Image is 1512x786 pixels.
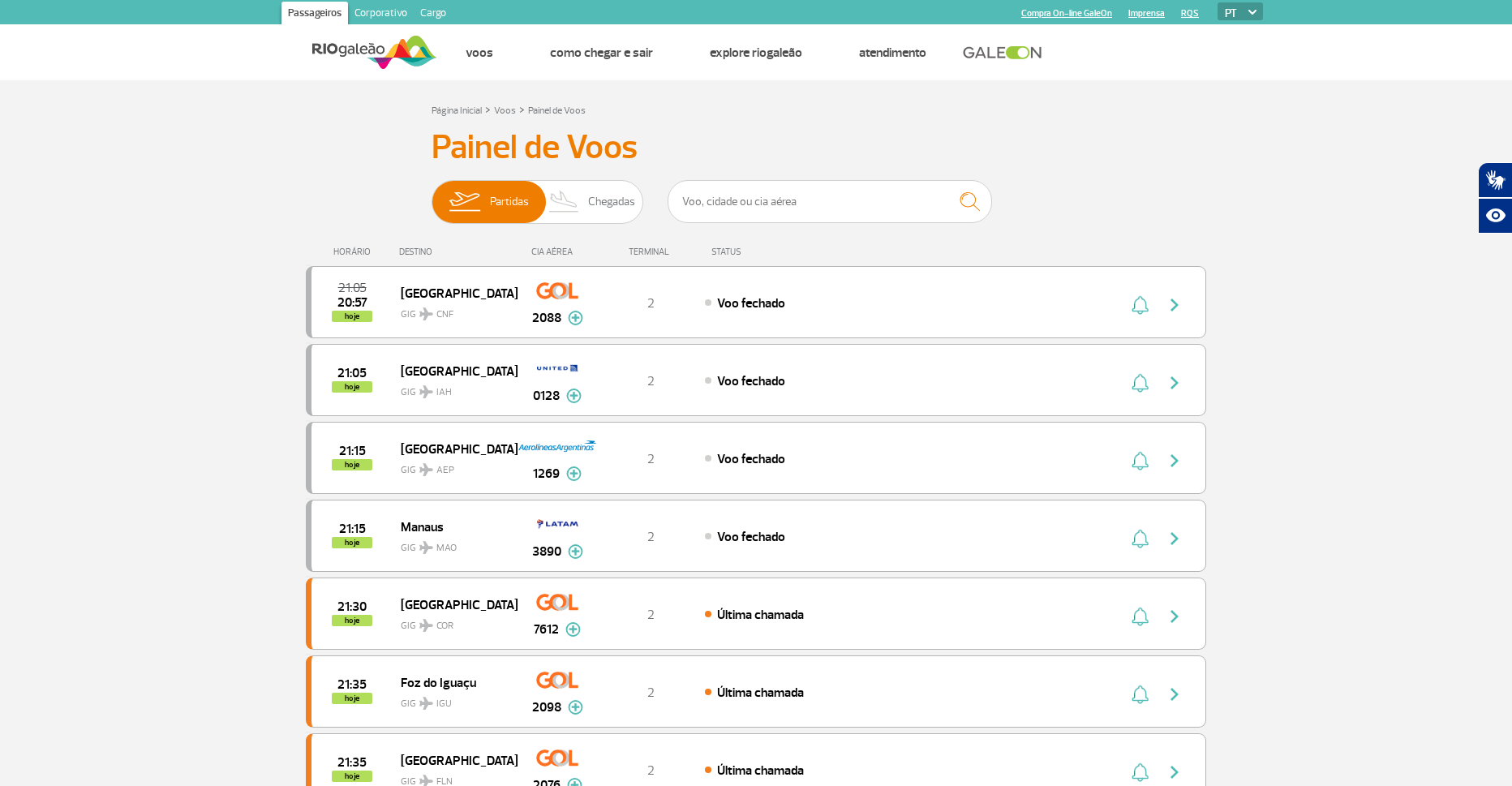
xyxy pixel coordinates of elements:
img: destiny_airplane.svg [419,307,433,320]
img: mais-info-painel-voo.svg [566,466,582,481]
span: [GEOGRAPHIC_DATA] [401,749,505,771]
span: 2 [647,373,655,389]
img: seta-direita-painel-voo.svg [1165,762,1184,782]
span: 2088 [532,308,561,328]
span: [GEOGRAPHIC_DATA] [401,360,505,381]
img: destiny_airplane.svg [419,619,433,632]
span: 2025-09-24 20:57:00 [337,297,367,308]
span: Foz do Iguaçu [401,672,505,693]
span: [GEOGRAPHIC_DATA] [401,594,505,615]
a: Voos [466,45,493,61]
a: Corporativo [348,2,414,28]
div: DESTINO [399,247,518,257]
span: Última chamada [717,762,804,779]
span: Última chamada [717,607,804,623]
h3: Painel de Voos [432,127,1080,168]
img: mais-info-painel-voo.svg [566,389,582,403]
img: seta-direita-painel-voo.svg [1165,373,1184,393]
span: 2025-09-24 21:15:00 [339,445,366,457]
span: 2 [647,607,655,623]
a: Compra On-line GaleOn [1021,8,1112,19]
img: slider-embarque [439,181,490,223]
img: sino-painel-voo.svg [1132,762,1149,782]
span: 2025-09-24 21:35:00 [337,679,367,690]
span: 2 [647,762,655,779]
span: GIG [401,299,505,322]
img: slider-desembarque [540,181,588,223]
span: Manaus [401,516,505,537]
button: Abrir recursos assistivos. [1478,198,1512,234]
img: sino-painel-voo.svg [1132,373,1149,393]
img: mais-info-painel-voo.svg [565,622,581,637]
span: GIG [401,610,505,634]
span: [GEOGRAPHIC_DATA] [401,282,505,303]
a: RQS [1181,8,1199,19]
span: Voo fechado [717,451,785,467]
img: destiny_airplane.svg [419,541,433,554]
img: seta-direita-painel-voo.svg [1165,607,1184,626]
span: COR [436,619,453,634]
span: hoje [332,615,372,626]
span: Voo fechado [717,373,785,389]
div: CIA AÉREA [517,247,598,257]
img: seta-direita-painel-voo.svg [1165,295,1184,315]
span: Última chamada [717,685,804,701]
a: Explore RIOgaleão [710,45,802,61]
span: Chegadas [588,181,635,223]
span: 7612 [534,620,559,639]
span: GIG [401,688,505,711]
div: TERMINAL [598,247,703,257]
div: HORÁRIO [311,247,399,257]
span: 2098 [532,698,561,717]
img: mais-info-painel-voo.svg [568,311,583,325]
span: 2 [647,529,655,545]
span: hoje [332,311,372,322]
span: Voo fechado [717,295,785,311]
a: Cargo [414,2,453,28]
span: MAO [436,541,457,556]
span: IAH [436,385,452,400]
button: Abrir tradutor de língua de sinais. [1478,162,1512,198]
span: 0128 [533,386,560,406]
a: Como chegar e sair [550,45,653,61]
img: sino-painel-voo.svg [1132,451,1149,470]
input: Voo, cidade ou cia aérea [668,180,992,223]
span: hoje [332,537,372,548]
span: hoje [332,381,372,393]
span: 2 [647,685,655,701]
span: 2025-09-24 21:05:00 [337,367,367,379]
span: 2025-09-24 21:05:00 [338,282,367,294]
a: > [519,100,525,118]
span: hoje [332,771,372,782]
span: 2025-09-24 21:15:00 [339,523,366,535]
span: 2 [647,451,655,467]
a: > [485,100,491,118]
span: GIG [401,454,505,478]
img: destiny_airplane.svg [419,463,433,476]
span: hoje [332,459,372,470]
img: mais-info-painel-voo.svg [568,700,583,715]
span: CNF [436,307,453,322]
img: sino-painel-voo.svg [1132,607,1149,626]
img: seta-direita-painel-voo.svg [1165,451,1184,470]
img: destiny_airplane.svg [419,697,433,710]
a: Voos [494,105,516,117]
a: Passageiros [281,2,348,28]
img: sino-painel-voo.svg [1132,295,1149,315]
span: Voo fechado [717,529,785,545]
span: AEP [436,463,454,478]
span: 1269 [533,464,560,483]
div: Plugin de acessibilidade da Hand Talk. [1478,162,1512,234]
img: sino-painel-voo.svg [1132,529,1149,548]
a: Imprensa [1128,8,1165,19]
span: 2 [647,295,655,311]
a: Atendimento [859,45,926,61]
span: GIG [401,532,505,556]
img: seta-direita-painel-voo.svg [1165,529,1184,548]
span: 2025-09-24 21:35:00 [337,757,367,768]
a: Página Inicial [432,105,482,117]
span: 3890 [532,542,561,561]
span: hoje [332,693,372,704]
span: [GEOGRAPHIC_DATA] [401,438,505,459]
span: GIG [401,376,505,400]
